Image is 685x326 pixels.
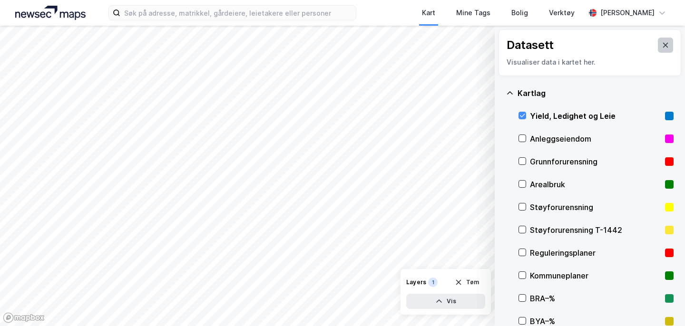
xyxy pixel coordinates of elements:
img: logo.a4113a55bc3d86da70a041830d287a7e.svg [15,6,86,20]
div: Kontrollprogram for chat [637,280,685,326]
div: 1 [428,278,438,287]
div: Datasett [507,38,554,53]
div: Visualiser data i kartet her. [507,57,673,68]
div: BRA–% [530,293,661,304]
a: Mapbox homepage [3,312,45,323]
div: Arealbruk [530,179,661,190]
div: Anleggseiendom [530,133,661,144]
div: Støyforurensning T-1442 [530,224,661,236]
button: Tøm [449,275,485,290]
div: Layers [406,278,426,286]
div: Mine Tags [456,7,490,19]
div: Yield, Ledighet og Leie [530,110,661,122]
div: Bolig [511,7,528,19]
div: Reguleringsplaner [530,247,661,259]
div: Verktøy [549,7,575,19]
div: Kommuneplaner [530,270,661,281]
input: Søk på adresse, matrikkel, gårdeiere, leietakere eller personer [120,6,356,20]
div: [PERSON_NAME] [600,7,655,19]
iframe: Chat Widget [637,280,685,326]
div: Støyforurensning [530,201,661,213]
div: Grunnforurensning [530,156,661,167]
div: Kart [422,7,435,19]
button: Vis [406,294,485,309]
div: Kartlag [518,87,674,99]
